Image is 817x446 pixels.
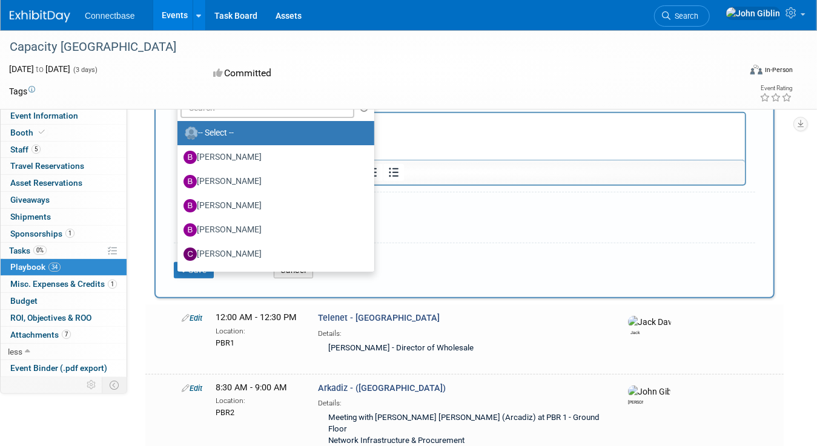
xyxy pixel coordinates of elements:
span: Event Binder (.pdf export) [10,363,107,373]
span: ROI, Objectives & ROO [10,313,91,323]
button: Bullet list [383,164,404,181]
span: Asset Reservations [10,178,82,188]
img: ExhibitDay [10,10,70,22]
a: ROI, Objectives & ROO [1,310,127,326]
button: Save [174,262,214,279]
iframe: Rich Text Area [184,113,745,160]
a: Event Binder (.pdf export) [1,360,127,376]
a: Edit [182,384,202,393]
span: Tasks [9,246,47,255]
a: Giveaways [1,192,127,208]
div: PBR1 [216,336,300,349]
span: Misc. Expenses & Credits [10,279,117,289]
label: [PERSON_NAME] [184,220,362,240]
div: Location: [216,324,300,336]
td: Personalize Event Tab Strip [81,377,102,393]
div: John Giblin [628,398,643,405]
a: Asset Reservations [1,175,127,191]
span: Travel Reservations [10,161,84,171]
div: Details: [318,395,607,408]
label: [PERSON_NAME] [184,196,362,215]
span: Giveaways [10,195,50,205]
a: Sponsorships1 [1,226,127,242]
div: Event Format [677,63,793,81]
div: Committed [210,63,458,84]
img: Jack Davey [628,316,671,328]
span: 5 [31,145,41,154]
label: -- Select -- [184,123,362,143]
a: Playbook34 [1,259,127,275]
img: B.jpg [184,223,197,237]
a: Budget [1,293,127,309]
span: Shipments [10,212,51,221]
img: B.jpg [184,175,197,188]
span: Event Information [10,111,78,120]
span: to [34,64,45,74]
span: Attachments [10,330,71,339]
div: Jack Davey [628,328,643,336]
td: Toggle Event Tabs [102,377,127,393]
i: Booth reservation complete [39,129,45,136]
span: 1 [65,229,74,238]
span: Telenet - [GEOGRAPHIC_DATA] [318,313,440,323]
img: Format-Inperson.png [750,65,762,74]
td: Tags [9,85,35,97]
a: Misc. Expenses & Credits1 [1,276,127,292]
a: Attachments7 [1,327,127,343]
div: PBR2 [216,406,300,418]
div: Event Rating [759,85,792,91]
span: 1 [108,280,117,289]
span: Staff [10,145,41,154]
label: [PERSON_NAME] [184,172,362,191]
span: Budget [10,296,38,306]
span: 8:30 AM - 9:00 AM [216,382,287,393]
img: Unassigned-User-Icon.png [185,126,198,140]
span: Sponsorships [10,229,74,238]
label: [PERSON_NAME] [184,148,362,167]
span: [DATE] [DATE] [9,64,70,74]
label: [PERSON_NAME] [184,269,362,288]
span: Booth [10,128,47,137]
div: In-Person [764,65,793,74]
div: Capacity [GEOGRAPHIC_DATA] [5,36,726,58]
img: John Giblin [726,7,781,20]
span: less [8,347,22,356]
a: less [1,344,127,360]
img: B.jpg [184,199,197,212]
a: Search [654,5,710,27]
a: Shipments [1,209,127,225]
span: 7 [62,330,71,339]
div: Location: [216,394,300,406]
a: Staff5 [1,142,127,158]
a: Tasks0% [1,243,127,259]
span: Arkadiz - ([GEOGRAPHIC_DATA]) [318,383,446,393]
span: (3 days) [72,66,98,74]
span: 0% [33,246,47,255]
div: Details: [318,325,607,339]
span: Playbook [10,262,61,272]
img: B.jpg [184,151,197,164]
img: C.jpg [184,248,197,261]
label: [PERSON_NAME] [184,244,362,264]
a: Travel Reservations [1,158,127,174]
span: Search [670,11,698,21]
img: John Giblin [628,385,670,398]
span: 34 [48,263,61,272]
div: [PERSON_NAME] - Director of Wholesale [318,339,607,359]
a: Booth [1,125,127,141]
span: 12:00 AM - 12:30 PM [216,312,297,323]
a: Edit [182,313,202,323]
a: Event Information [1,108,127,124]
span: Connectbase [85,11,135,21]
